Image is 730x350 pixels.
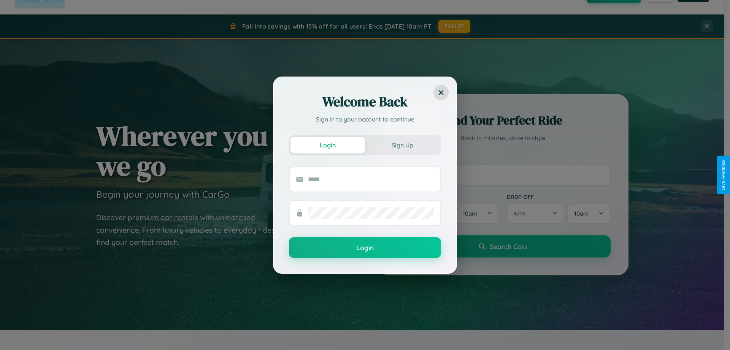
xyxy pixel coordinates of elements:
[289,115,441,124] p: Sign in to your account to continue
[365,137,440,153] button: Sign Up
[721,160,726,190] div: Give Feedback
[290,137,365,153] button: Login
[289,93,441,111] h2: Welcome Back
[289,237,441,258] button: Login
